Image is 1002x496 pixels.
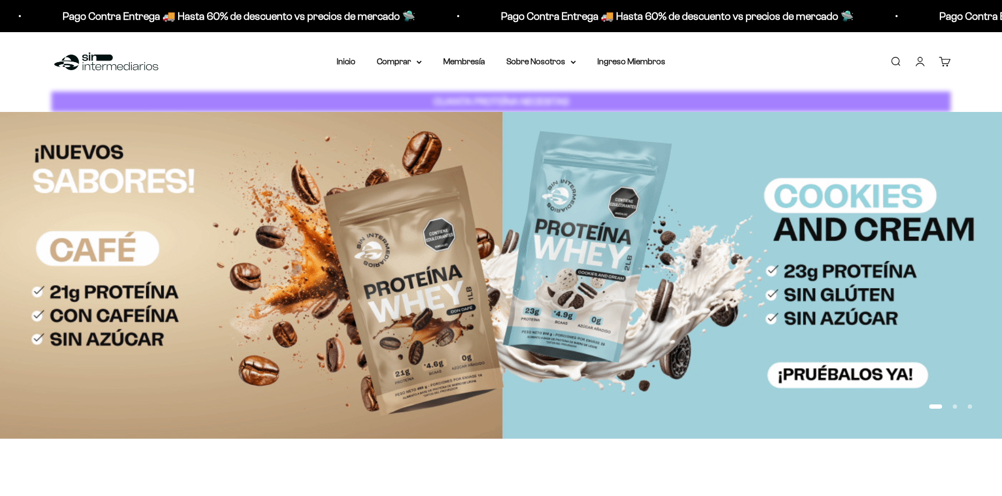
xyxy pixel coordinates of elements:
[500,7,853,25] p: Pago Contra Entrega 🚚 Hasta 60% de descuento vs precios de mercado 🛸
[377,55,422,69] summary: Comprar
[434,96,569,107] strong: CUANTA PROTEÍNA NECESITAS
[337,57,355,66] a: Inicio
[443,57,485,66] a: Membresía
[62,7,414,25] p: Pago Contra Entrega 🚚 Hasta 60% de descuento vs precios de mercado 🛸
[506,55,576,69] summary: Sobre Nosotros
[597,57,665,66] a: Ingreso Miembros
